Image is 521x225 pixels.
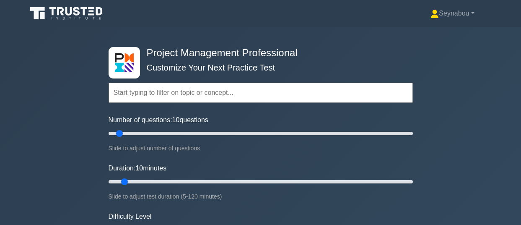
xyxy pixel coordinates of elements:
div: Slide to adjust test duration (5-120 minutes) [109,191,413,201]
span: 10 [172,116,180,123]
label: Number of questions: questions [109,115,208,125]
label: Duration: minutes [109,163,167,173]
a: Seynabou [410,5,494,22]
input: Start typing to filter on topic or concept... [109,83,413,103]
label: Difficulty Level [109,212,152,222]
div: Slide to adjust number of questions [109,143,413,153]
span: 10 [135,165,143,172]
h4: Project Management Professional [143,47,372,59]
